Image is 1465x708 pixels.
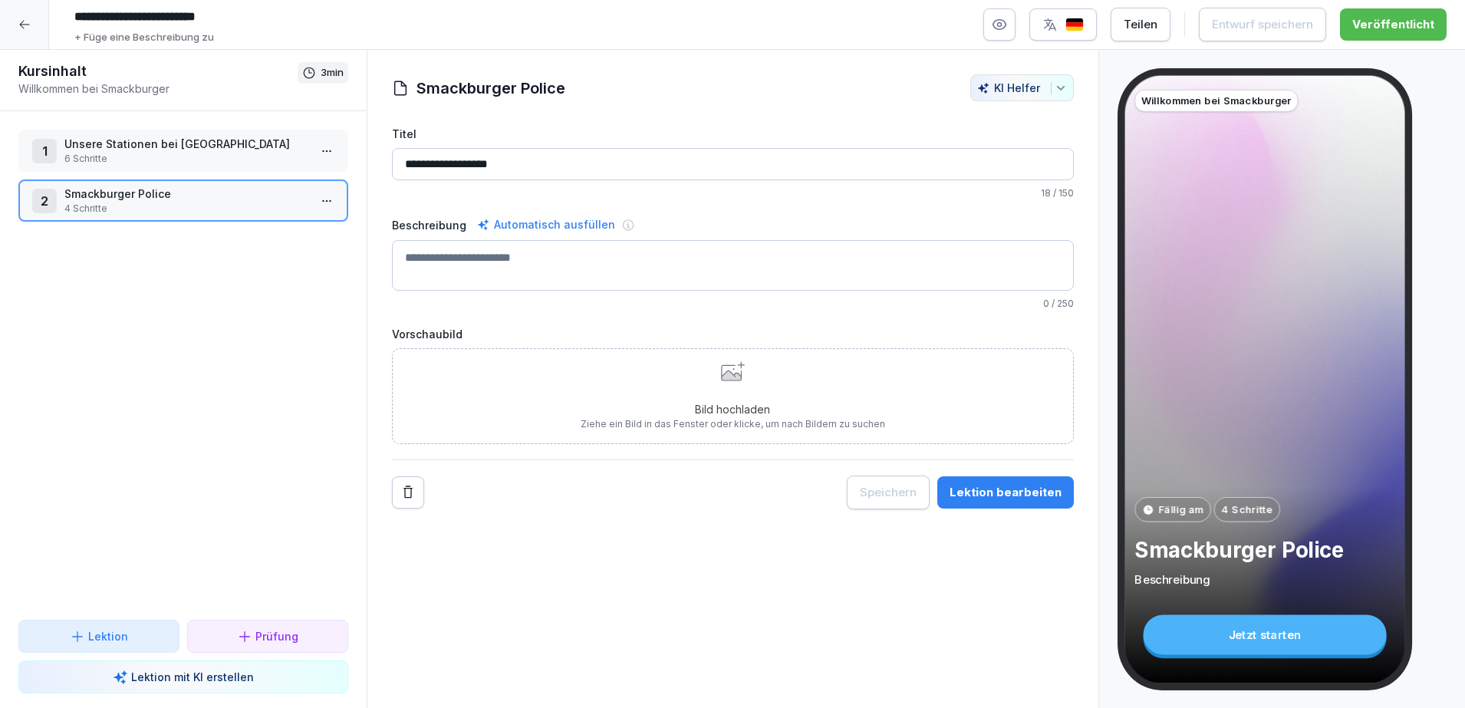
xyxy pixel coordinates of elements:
p: / 250 [392,297,1074,311]
label: Titel [392,126,1074,142]
p: Willkommen bei Smackburger [18,81,298,97]
p: Lektion mit KI erstellen [131,669,254,685]
span: 18 [1041,187,1051,199]
div: Jetzt starten [1143,614,1386,654]
div: Teilen [1124,16,1157,33]
p: Willkommen bei Smackburger [1141,94,1291,109]
p: + Füge eine Beschreibung zu [74,30,214,45]
div: Veröffentlicht [1352,16,1434,33]
p: Unsere Stationen bei [GEOGRAPHIC_DATA] [64,136,308,152]
div: 2Smackburger Police4 Schritte [18,179,348,222]
p: Fällig am [1158,502,1203,517]
h1: Kursinhalt [18,62,298,81]
div: KI Helfer [977,81,1067,94]
h1: Smackburger Police [416,77,565,100]
p: Smackburger Police [1134,536,1394,563]
button: Remove [392,476,424,509]
p: Ziehe ein Bild in das Fenster oder klicke, um nach Bildern zu suchen [581,417,885,431]
button: Speichern [847,476,930,509]
p: Lektion [88,628,128,644]
p: 4 Schritte [64,202,308,216]
p: / 150 [392,186,1074,200]
button: Lektion [18,620,179,653]
p: 4 Schritte [1221,502,1272,517]
button: Veröffentlicht [1340,8,1447,41]
div: 1 [32,139,57,163]
div: Entwurf speichern [1212,16,1313,33]
div: 1Unsere Stationen bei [GEOGRAPHIC_DATA]6 Schritte [18,130,348,172]
p: 3 min [321,65,344,81]
button: KI Helfer [970,74,1074,101]
div: Lektion bearbeiten [950,484,1062,501]
div: Speichern [860,484,917,501]
img: de.svg [1065,18,1084,32]
label: Vorschaubild [392,326,1074,342]
p: 6 Schritte [64,152,308,166]
p: Beschreibung [1134,572,1394,588]
p: Bild hochladen [581,401,885,417]
span: 0 [1043,298,1049,309]
button: Prüfung [187,620,348,653]
label: Beschreibung [392,217,466,233]
button: Lektion bearbeiten [937,476,1074,509]
button: Teilen [1111,8,1170,41]
div: Automatisch ausfüllen [474,216,618,234]
button: Entwurf speichern [1199,8,1326,41]
p: Prüfung [255,628,298,644]
div: 2 [32,189,57,213]
button: Lektion mit KI erstellen [18,660,348,693]
p: Smackburger Police [64,186,308,202]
